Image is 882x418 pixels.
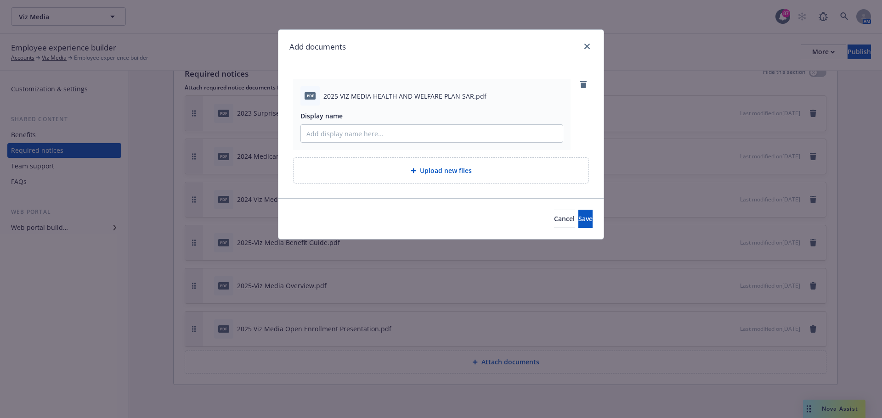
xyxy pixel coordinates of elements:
[305,92,316,99] span: pdf
[289,41,346,53] h1: Add documents
[582,41,593,52] a: close
[578,214,593,223] span: Save
[554,210,575,228] button: Cancel
[420,166,472,175] span: Upload new files
[578,210,593,228] button: Save
[554,214,575,223] span: Cancel
[293,157,589,184] div: Upload new files
[301,125,563,142] input: Add display name here...
[323,91,486,101] span: 2025 VIZ MEDIA HEALTH AND WELFARE PLAN SAR.pdf
[578,79,589,90] a: remove
[300,111,343,120] span: Display name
